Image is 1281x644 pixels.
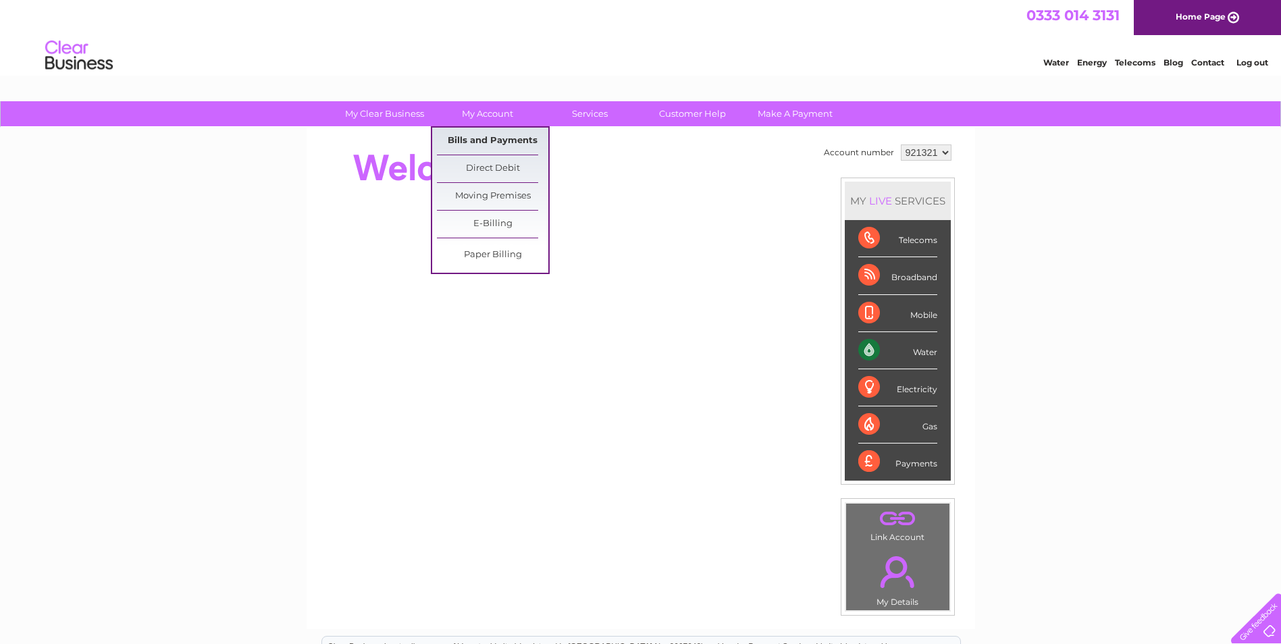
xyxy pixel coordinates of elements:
[849,507,946,531] a: .
[1026,7,1120,24] a: 0333 014 3131
[866,194,895,207] div: LIVE
[849,548,946,595] a: .
[432,101,543,126] a: My Account
[858,332,937,369] div: Water
[858,444,937,480] div: Payments
[1043,57,1069,68] a: Water
[45,35,113,76] img: logo.png
[437,183,548,210] a: Moving Premises
[437,128,548,155] a: Bills and Payments
[1191,57,1224,68] a: Contact
[845,503,950,545] td: Link Account
[858,369,937,406] div: Electricity
[1115,57,1155,68] a: Telecoms
[1164,57,1183,68] a: Blog
[820,141,897,164] td: Account number
[437,242,548,269] a: Paper Billing
[739,101,851,126] a: Make A Payment
[1077,57,1107,68] a: Energy
[322,7,960,65] div: Clear Business is a trading name of Verastar Limited (registered in [GEOGRAPHIC_DATA] No. 3667643...
[329,101,440,126] a: My Clear Business
[858,295,937,332] div: Mobile
[858,257,937,294] div: Broadband
[534,101,646,126] a: Services
[845,545,950,611] td: My Details
[845,182,951,220] div: MY SERVICES
[858,406,937,444] div: Gas
[437,155,548,182] a: Direct Debit
[858,220,937,257] div: Telecoms
[437,211,548,238] a: E-Billing
[1236,57,1268,68] a: Log out
[637,101,748,126] a: Customer Help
